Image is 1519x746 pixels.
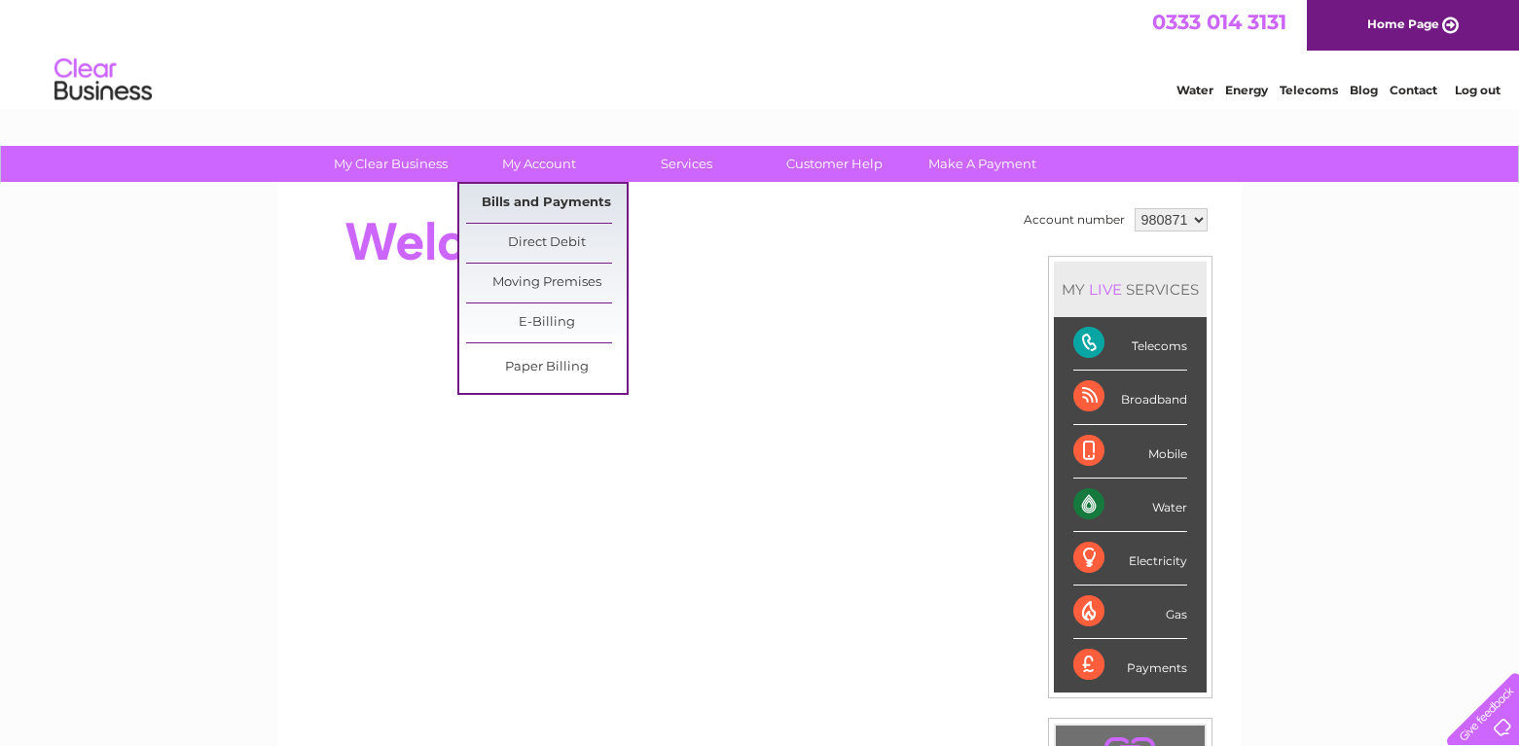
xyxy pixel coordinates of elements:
[1225,83,1268,97] a: Energy
[1073,532,1187,586] div: Electricity
[1073,317,1187,371] div: Telecoms
[1390,83,1437,97] a: Contact
[606,146,767,182] a: Services
[1073,479,1187,532] div: Water
[1455,83,1501,97] a: Log out
[1280,83,1338,97] a: Telecoms
[902,146,1063,182] a: Make A Payment
[1019,203,1130,236] td: Account number
[1073,371,1187,424] div: Broadband
[1350,83,1378,97] a: Blog
[754,146,915,182] a: Customer Help
[1085,280,1126,299] div: LIVE
[301,11,1220,94] div: Clear Business is a trading name of Verastar Limited (registered in [GEOGRAPHIC_DATA] No. 3667643...
[466,348,627,387] a: Paper Billing
[466,303,627,342] a: E-Billing
[54,51,153,110] img: logo.png
[466,264,627,302] a: Moving Premises
[1073,425,1187,479] div: Mobile
[1073,639,1187,692] div: Payments
[1073,586,1187,639] div: Gas
[466,184,627,223] a: Bills and Payments
[1152,10,1286,34] a: 0333 014 3131
[1054,262,1207,317] div: MY SERVICES
[1176,83,1213,97] a: Water
[458,146,619,182] a: My Account
[466,224,627,263] a: Direct Debit
[310,146,471,182] a: My Clear Business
